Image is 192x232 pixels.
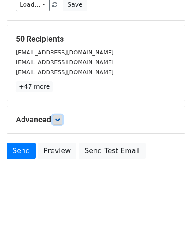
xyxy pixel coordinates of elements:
[16,49,114,56] small: [EMAIL_ADDRESS][DOMAIN_NAME]
[16,69,114,75] small: [EMAIL_ADDRESS][DOMAIN_NAME]
[16,81,53,92] a: +47 more
[38,143,76,159] a: Preview
[16,115,176,125] h5: Advanced
[16,59,114,65] small: [EMAIL_ADDRESS][DOMAIN_NAME]
[7,143,36,159] a: Send
[148,190,192,232] iframe: Chat Widget
[79,143,145,159] a: Send Test Email
[16,34,176,44] h5: 50 Recipients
